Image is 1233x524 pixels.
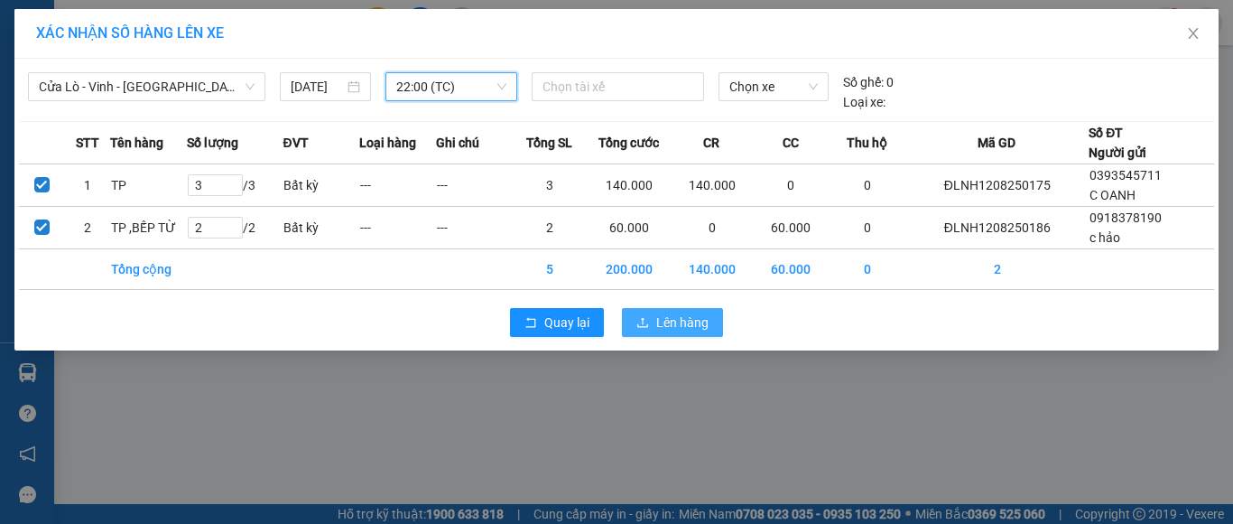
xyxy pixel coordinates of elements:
td: 1 [65,164,111,207]
span: Tổng cước [598,133,659,153]
span: 0393545711 [1089,168,1162,182]
span: STT [76,133,99,153]
span: C OANH [1089,188,1136,202]
button: Close [1168,9,1219,60]
td: Tổng cộng [110,249,187,290]
td: ĐLNH1208250175 [905,164,1089,207]
span: rollback [524,316,537,331]
td: TP ,BẾP TỪ [110,207,187,249]
td: 0 [753,164,830,207]
td: 0 [671,207,753,249]
span: Số lượng [187,133,238,153]
span: Số ghế: [843,72,884,92]
button: uploadLên hàng [622,308,723,337]
span: XÁC NHẬN SỐ HÀNG LÊN XE [36,24,224,42]
td: 2 [905,249,1089,290]
td: 140.000 [671,249,753,290]
span: Cửa Lò - Vinh - Hà Nội [39,73,255,100]
td: / 2 [187,207,283,249]
span: ĐVT [283,133,308,153]
td: 60.000 [753,207,830,249]
span: Tổng SL [526,133,572,153]
td: 60.000 [589,207,671,249]
td: --- [436,207,513,249]
span: Thu hộ [847,133,887,153]
td: Bất kỳ [283,207,359,249]
span: upload [636,316,649,331]
div: 0 [843,72,894,92]
span: CC [783,133,799,153]
span: Lên hàng [656,313,709,332]
td: 0 [830,249,906,290]
span: 22:00 (TC) [396,73,507,100]
td: TP [110,164,187,207]
div: Số ĐT Người gửi [1089,123,1146,163]
td: 2 [512,207,589,249]
td: / 3 [187,164,283,207]
span: close [1186,26,1201,41]
td: 5 [512,249,589,290]
td: 140.000 [589,164,671,207]
span: Loại hàng [359,133,416,153]
span: Chọn xe [729,73,818,100]
td: --- [436,164,513,207]
span: c hảo [1089,230,1120,245]
td: --- [359,207,436,249]
td: 0 [830,164,906,207]
td: 60.000 [753,249,830,290]
td: 200.000 [589,249,671,290]
td: Bất kỳ [283,164,359,207]
td: ĐLNH1208250186 [905,207,1089,249]
td: 2 [65,207,111,249]
span: Loại xe: [843,92,885,112]
button: rollbackQuay lại [510,308,604,337]
span: Mã GD [978,133,1015,153]
td: --- [359,164,436,207]
span: 0918378190 [1089,211,1162,225]
td: 140.000 [671,164,753,207]
input: 12/08/2025 [291,77,343,97]
td: 3 [512,164,589,207]
span: Quay lại [544,313,589,332]
span: Ghi chú [436,133,479,153]
td: 0 [830,207,906,249]
span: CR [703,133,719,153]
span: Tên hàng [110,133,163,153]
